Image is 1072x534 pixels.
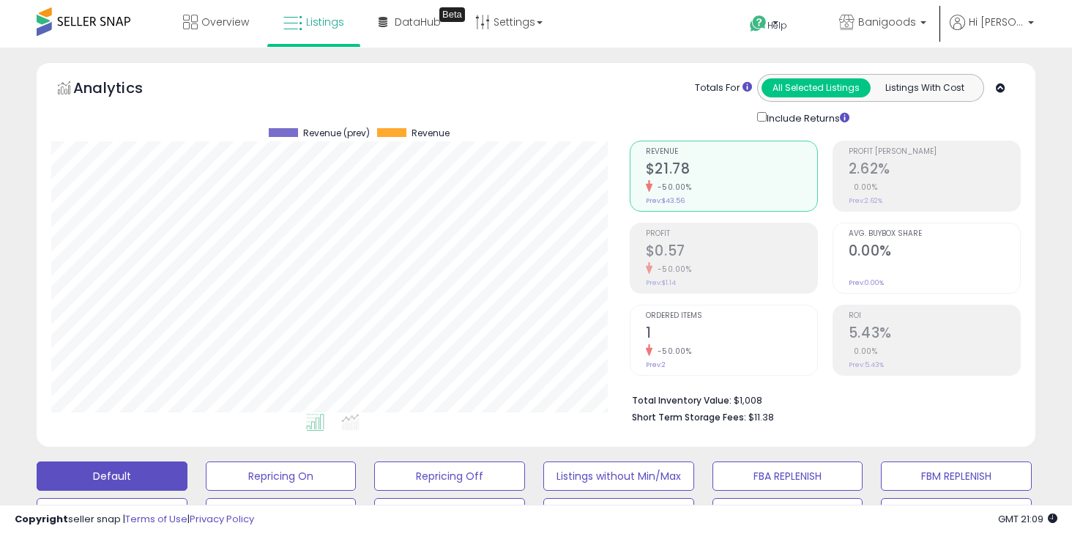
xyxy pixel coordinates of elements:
h2: $21.78 [646,160,817,180]
button: Listings without Min/Max [543,461,694,491]
small: Prev: 2.62% [849,196,882,205]
a: Hi [PERSON_NAME] [950,15,1034,48]
small: Prev: 2 [646,360,666,369]
h2: 0.00% [849,242,1020,262]
small: -50.00% [652,182,692,193]
i: Get Help [749,15,767,33]
span: Profit [PERSON_NAME] [849,148,1020,156]
b: Total Inventory Value: [632,394,732,407]
button: PROFIT MAR 0.01-2.99 [543,498,694,527]
span: ROI [849,312,1020,320]
span: Hi [PERSON_NAME] [969,15,1024,29]
small: 0.00% [849,346,878,357]
small: Prev: 5.43% [849,360,884,369]
small: -50.00% [652,264,692,275]
button: FBA-HAZ-NOT COST [206,498,357,527]
span: Revenue [412,128,450,138]
h2: $0.57 [646,242,817,262]
span: Listings [306,15,344,29]
div: Tooltip anchor [439,7,465,22]
button: LOW MOVEMENT [374,498,525,527]
small: 0.00% [849,182,878,193]
span: Revenue [646,148,817,156]
button: FBM REPLENISH [881,461,1032,491]
span: 2025-10-8 21:09 GMT [998,512,1057,526]
b: Short Term Storage Fees: [632,411,746,423]
small: -50.00% [652,346,692,357]
span: Help [767,19,787,31]
span: $11.38 [748,410,774,424]
li: $1,008 [632,390,1010,408]
h2: 5.43% [849,325,1020,344]
button: FBA-HAZ- [37,498,187,527]
a: Terms of Use [125,512,187,526]
h5: Analytics [73,78,171,102]
span: Banigoods [858,15,916,29]
button: Listings With Cost [870,78,979,97]
button: PROFIT < 0 [712,498,863,527]
button: FBA REPLENISH [712,461,863,491]
button: Repricing Off [374,461,525,491]
h2: 2.62% [849,160,1020,180]
a: Help [738,4,816,48]
small: Prev: $1.14 [646,278,676,287]
div: Include Returns [746,109,867,126]
div: seller snap | | [15,513,254,527]
span: Overview [201,15,249,29]
button: Default [37,461,187,491]
small: Prev: $43.56 [646,196,685,205]
span: Revenue (prev) [303,128,370,138]
strong: Copyright [15,512,68,526]
span: Ordered Items [646,312,817,320]
button: NO COMPRAR MAS [881,498,1032,527]
button: All Selected Listings [762,78,871,97]
a: Privacy Policy [190,512,254,526]
small: Prev: 0.00% [849,278,884,287]
span: DataHub [395,15,441,29]
button: Repricing On [206,461,357,491]
span: Avg. Buybox Share [849,230,1020,238]
div: Totals For [695,81,752,95]
span: Profit [646,230,817,238]
h2: 1 [646,325,817,344]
